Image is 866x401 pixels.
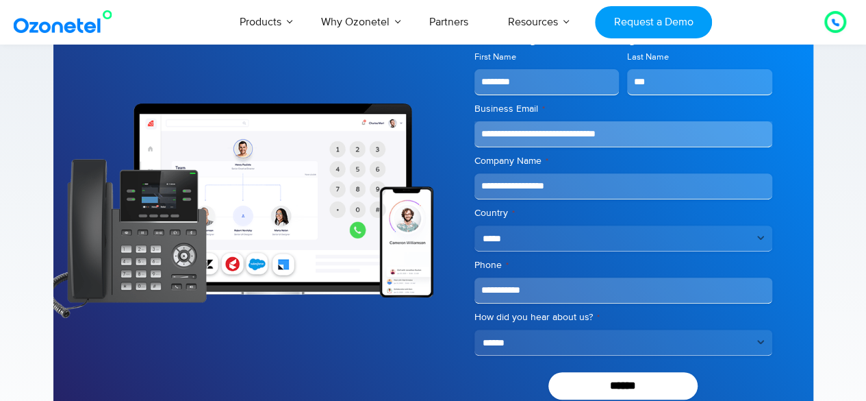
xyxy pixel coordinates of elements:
label: Country [474,206,772,220]
label: How did you hear about us? [474,311,772,324]
label: Last Name [627,51,772,64]
label: Phone [474,258,772,272]
label: Company Name [474,154,772,168]
label: Business Email [474,102,772,116]
a: Request a Demo [595,6,712,38]
label: First Name [474,51,620,64]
